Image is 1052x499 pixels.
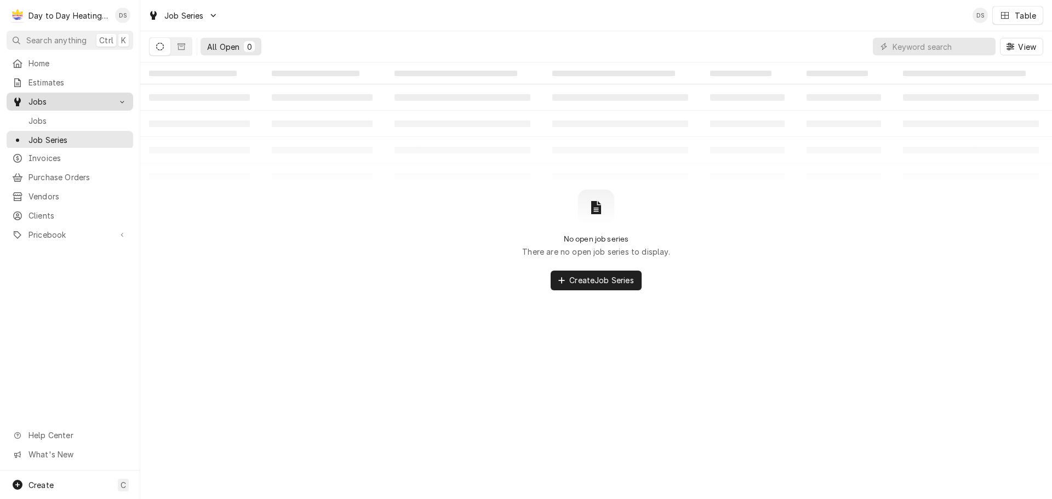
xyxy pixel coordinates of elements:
p: There are no open job series to display. [522,246,670,257]
div: David Silvestre's Avatar [115,8,130,23]
button: Search anythingCtrlK [7,31,133,50]
a: Go to Help Center [7,426,133,444]
a: Job Series [7,131,133,149]
span: Job Series [164,10,204,21]
span: Create Job Series [567,274,636,286]
span: Purchase Orders [28,171,128,183]
a: Vendors [7,187,133,205]
a: Go to Jobs [7,93,133,111]
div: DS [115,8,130,23]
div: DS [973,8,988,23]
div: Day to Day Heating and Cooling's Avatar [10,8,25,23]
div: D [10,8,25,23]
div: David Silvestre's Avatar [973,8,988,23]
h2: No open job series [564,234,629,244]
div: Day to Day Heating and Cooling [28,10,109,21]
span: Jobs [28,96,111,107]
span: Home [28,58,128,69]
span: Jobs [28,115,128,127]
span: K [121,35,126,46]
a: Invoices [7,149,133,167]
span: ‌ [552,71,675,76]
span: Invoices [28,152,128,164]
span: ‌ [149,71,237,76]
span: Clients [28,210,128,221]
a: Go to What's New [7,445,133,463]
a: Go to Pricebook [7,226,133,244]
span: ‌ [710,71,771,76]
input: Keyword search [893,38,990,55]
button: View [1000,38,1043,55]
a: Purchase Orders [7,168,133,186]
table: All Open Job Series List Loading [140,62,1052,190]
a: Home [7,54,133,72]
a: Go to Job Series [144,7,222,25]
div: All Open [207,41,239,53]
span: Estimates [28,77,128,88]
span: What's New [28,449,127,460]
span: Create [28,480,54,490]
button: CreateJob Series [551,271,642,290]
span: C [121,479,126,491]
div: 0 [246,41,253,53]
span: Pricebook [28,229,111,240]
a: Clients [7,207,133,225]
span: ‌ [272,71,359,76]
a: Estimates [7,73,133,91]
span: ‌ [395,71,517,76]
span: Ctrl [99,35,113,46]
a: Jobs [7,112,133,130]
div: Table [1015,10,1036,21]
span: View [1016,41,1038,53]
span: Search anything [26,35,87,46]
span: Vendors [28,191,128,202]
span: ‌ [903,71,1026,76]
span: Job Series [28,134,128,146]
span: ‌ [807,71,868,76]
span: Help Center [28,429,127,441]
